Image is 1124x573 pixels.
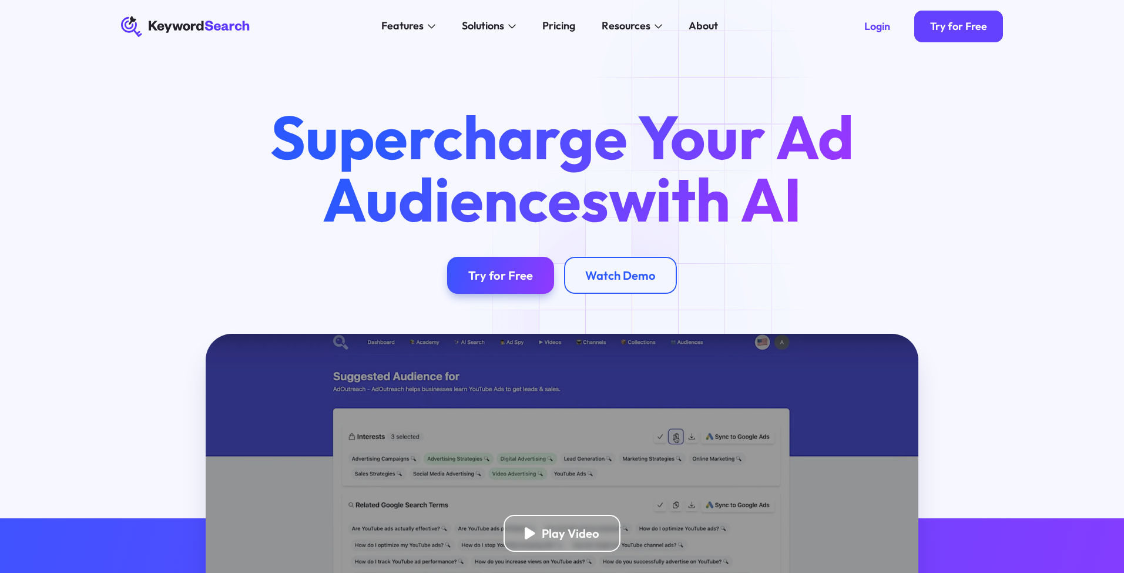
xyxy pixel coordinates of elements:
[681,16,726,37] a: About
[914,11,1003,42] a: Try for Free
[245,106,878,231] h1: Supercharge Your Ad Audiences
[864,20,890,33] div: Login
[930,20,987,33] div: Try for Free
[542,18,575,34] div: Pricing
[602,18,650,34] div: Resources
[689,18,718,34] div: About
[585,268,656,283] div: Watch Demo
[542,526,599,541] div: Play Video
[447,257,554,294] a: Try for Free
[462,18,504,34] div: Solutions
[381,18,424,34] div: Features
[609,161,801,237] span: with AI
[535,16,583,37] a: Pricing
[468,268,533,283] div: Try for Free
[849,11,907,42] a: Login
